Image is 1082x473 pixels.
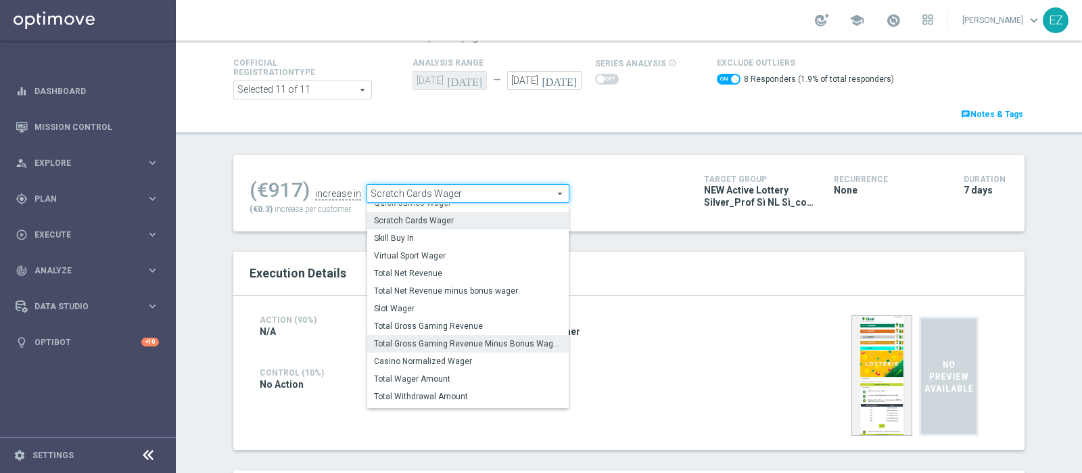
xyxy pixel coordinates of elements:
span: NEW Active Lottery Silver_Prof Sì NL Sì_con pausa gioco lotterie (esclusi EL)_marg negativa [704,184,814,208]
div: EZ [1043,7,1068,33]
a: Dashboard [34,73,159,109]
h4: Control (10%) [260,368,745,378]
span: None [834,184,857,196]
h4: analysis range [413,58,595,68]
span: Total Gross Gaming Revenue [374,321,562,332]
div: — [487,74,507,86]
h4: Duration [964,175,1008,184]
span: increase per customer [275,204,351,214]
span: Execution Details [250,266,346,280]
i: track_changes [16,265,28,277]
i: chat [961,110,970,119]
i: keyboard_arrow_right [146,264,159,277]
span: No Action [260,378,304,390]
i: person_search [16,157,28,169]
div: Plan [16,193,146,205]
span: school [849,13,864,28]
div: Explore [16,157,146,169]
button: lightbulb Optibot +10 [15,337,160,348]
i: settings [14,449,26,461]
span: Data Studio [34,302,146,311]
span: Scratch Cards Wager [374,215,562,226]
i: [DATE] [447,71,487,86]
span: N/A [260,325,276,338]
span: Total Net Revenue [374,268,562,279]
div: Optibot [16,324,159,360]
span: Plan [34,195,146,203]
span: Expert Online Expert Retail Master Online Master Retail Other and 6 more [234,81,371,99]
button: person_search Explore keyboard_arrow_right [15,158,160,168]
i: equalizer [16,85,28,97]
label: 8 Responders (1.9% of total responders) [744,74,894,85]
span: series analysis [595,59,666,68]
div: Dashboard [16,73,159,109]
img: 34439.jpeg [851,315,912,436]
span: (€0.3) [250,204,273,214]
span: Explore [34,159,146,167]
i: info_outline [668,59,676,67]
i: lightbulb [16,336,28,348]
span: Total Gross Gaming Revenue Minus Bonus Wagared [374,338,562,349]
button: play_circle_outline Execute keyboard_arrow_right [15,229,160,240]
a: chatNotes & Tags [960,107,1025,122]
span: Total Net Revenue minus bonus wager [374,286,562,296]
button: equalizer Dashboard [15,86,160,97]
h4: Exclude Outliers [717,58,894,68]
div: Data Studio [16,300,146,313]
button: track_changes Analyze keyboard_arrow_right [15,265,160,276]
h4: Recurrence [834,175,943,184]
a: [PERSON_NAME]keyboard_arrow_down [961,10,1043,30]
span: Skill Buy In [374,233,562,244]
i: keyboard_arrow_right [146,300,159,313]
h4: Cofficial Registrationtype [233,58,348,77]
i: gps_fixed [16,193,28,205]
i: keyboard_arrow_right [146,228,159,241]
div: +10 [141,338,159,346]
span: Casino Normalized Wager [374,356,562,367]
a: Mission Control [34,109,159,145]
span: Execute [34,231,146,239]
span: Total Wager Amount [374,374,562,384]
div: (€917) [250,178,310,202]
span: keyboard_arrow_down [1027,13,1041,28]
span: Virtual Sport Wager [374,250,562,261]
span: 7 days [964,184,993,196]
h4: Action (90%) [260,315,366,325]
button: Mission Control [15,122,160,133]
a: Settings [32,451,74,459]
a: Optibot [34,324,141,360]
img: noPreview.svg [919,315,979,437]
div: Analyze [16,265,146,277]
span: Analyze [34,267,146,275]
input: Select Date [507,71,582,90]
i: keyboard_arrow_right [146,192,159,205]
i: play_circle_outline [16,229,28,241]
span: Total Withdrawal Amount [374,391,562,402]
div: Execute [16,229,146,241]
button: Data Studio keyboard_arrow_right [15,301,160,312]
div: Mission Control [16,109,159,145]
div: increase in [315,188,361,200]
i: keyboard_arrow_right [146,156,159,169]
h4: Target Group [704,175,814,184]
span: Slot Wager [374,303,562,314]
i: [DATE] [542,71,582,86]
button: gps_fixed Plan keyboard_arrow_right [15,194,160,204]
